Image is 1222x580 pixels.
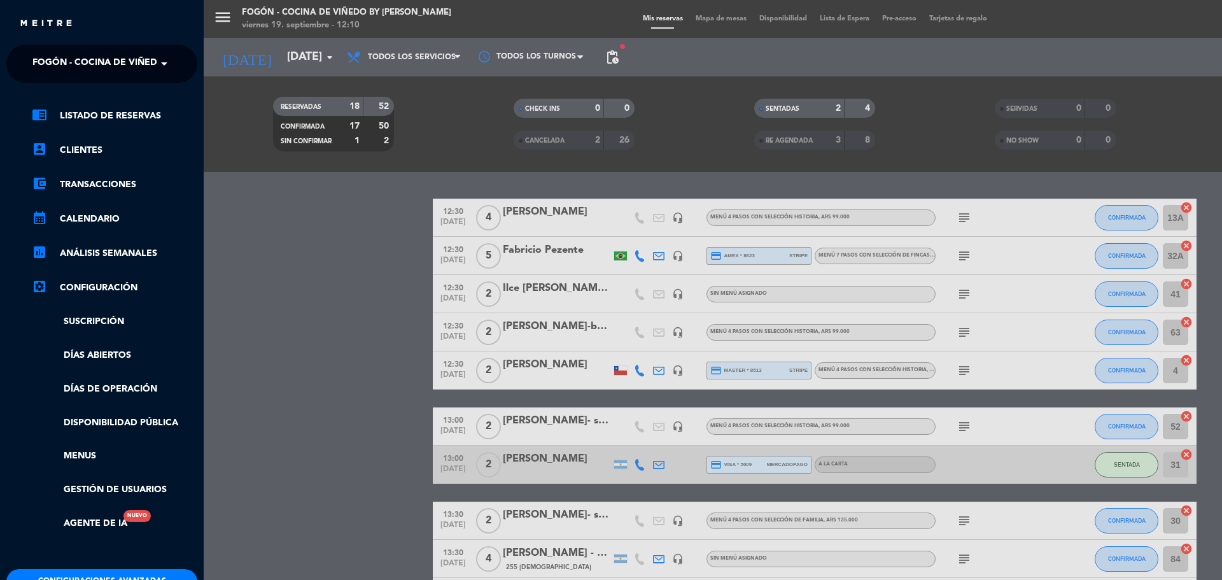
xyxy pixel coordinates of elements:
[32,141,47,157] i: account_box
[32,176,47,191] i: account_balance_wallet
[32,280,197,295] a: Configuración
[32,107,47,122] i: chrome_reader_mode
[32,108,197,124] a: chrome_reader_modeListado de Reservas
[19,19,73,29] img: MEITRE
[32,210,47,225] i: calendar_month
[123,510,151,522] div: Nuevo
[32,449,197,463] a: Menus
[32,348,197,363] a: Días abiertos
[32,50,255,77] span: Fogón - Cocina de viñedo by [PERSON_NAME]
[32,211,197,227] a: calendar_monthCalendario
[32,246,197,261] a: assessmentANÁLISIS SEMANALES
[32,143,197,158] a: account_boxClientes
[32,244,47,260] i: assessment
[32,177,197,192] a: account_balance_walletTransacciones
[32,279,47,294] i: settings_applications
[32,483,197,497] a: Gestión de usuarios
[32,382,197,397] a: Días de Operación
[32,416,197,430] a: Disponibilidad pública
[32,315,197,329] a: Suscripción
[32,516,127,531] a: Agente de IANuevo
